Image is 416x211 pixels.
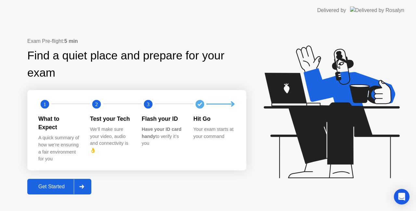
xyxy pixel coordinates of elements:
div: Exam Pre-flight: [27,37,246,45]
text: 2 [95,101,98,107]
div: Your exam starts at your command [193,126,235,140]
div: Hit Go [193,115,235,123]
div: A quick summary of how we’re ensuring a fair environment for you [38,134,80,162]
div: We’ll make sure your video, audio and connectivity is 👌 [90,126,131,154]
div: Find a quiet place and prepare for your exam [27,47,246,81]
b: 5 min [64,38,78,44]
text: 3 [147,101,149,107]
div: Delivered by [317,6,346,14]
b: Have your ID card handy [142,127,181,139]
img: Delivered by Rosalyn [350,6,404,14]
div: to verify it’s you [142,126,183,147]
text: 1 [44,101,46,107]
div: Get Started [29,184,74,190]
button: Get Started [27,179,91,194]
div: Flash your ID [142,115,183,123]
div: Test your Tech [90,115,131,123]
div: What to Expect [38,115,80,132]
div: Open Intercom Messenger [394,189,409,205]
